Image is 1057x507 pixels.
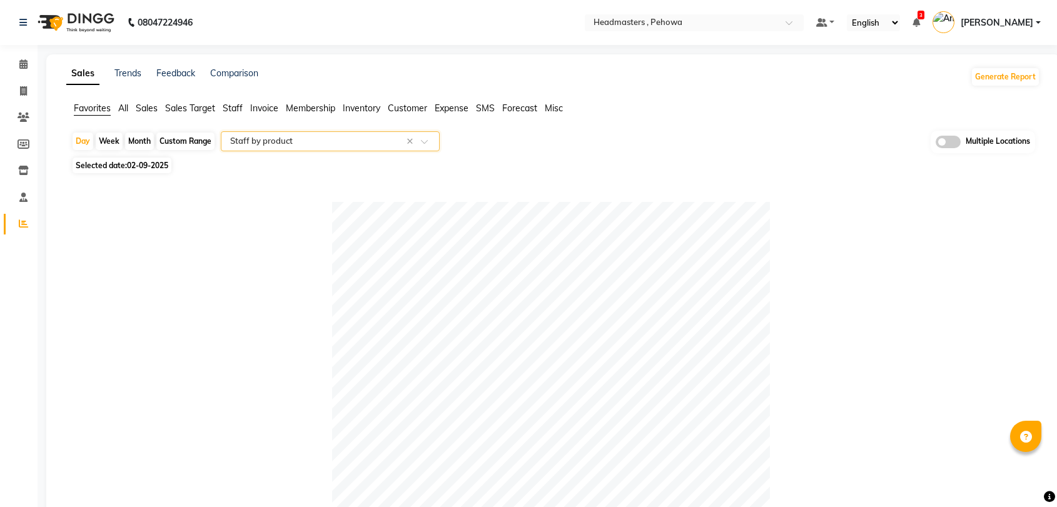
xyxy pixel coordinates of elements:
span: Clear all [407,135,417,148]
a: Feedback [156,68,195,79]
span: SMS [476,103,495,114]
span: Inventory [343,103,380,114]
iframe: chat widget [1004,457,1044,494]
span: Misc [545,103,563,114]
span: Forecast [502,103,537,114]
span: 3 [918,11,924,19]
img: Amandeep [933,11,954,33]
span: [PERSON_NAME] [961,16,1033,29]
img: logo [32,5,118,40]
span: Staff [223,103,243,114]
div: Week [96,133,123,150]
div: Custom Range [156,133,215,150]
span: Customer [388,103,427,114]
span: Sales [136,103,158,114]
a: 3 [913,17,920,28]
div: Day [73,133,93,150]
span: Multiple Locations [966,136,1030,148]
span: 02-09-2025 [127,161,168,170]
span: All [118,103,128,114]
span: Favorites [74,103,111,114]
span: Invoice [250,103,278,114]
span: Expense [435,103,468,114]
span: Selected date: [73,158,171,173]
button: Generate Report [972,68,1039,86]
div: Month [125,133,154,150]
b: 08047224946 [138,5,193,40]
span: Sales Target [165,103,215,114]
span: Membership [286,103,335,114]
a: Trends [114,68,141,79]
a: Comparison [210,68,258,79]
a: Sales [66,63,99,85]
